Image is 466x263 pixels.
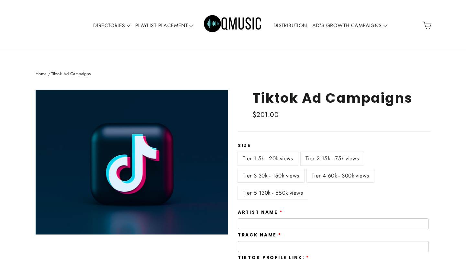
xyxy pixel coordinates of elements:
[310,18,389,33] a: AD'S GROWTH CAMPAIGNS
[252,90,430,106] h1: Tiktok Ad Campaigns
[238,210,283,215] label: Artist Name
[48,71,51,77] span: /
[301,152,364,165] label: Tier 2 15k - 75k views
[133,18,195,33] a: PLAYLIST PLACEMENT
[252,110,279,120] span: $201.00
[36,71,47,77] a: Home
[204,11,262,40] img: Q Music Promotions
[238,152,298,165] label: Tier 1 5k - 20k views
[36,71,430,77] nav: breadcrumbs
[91,18,133,33] a: DIRECTORIES
[238,233,282,238] label: Track Name
[70,6,396,44] div: Primary
[238,143,430,148] label: Size
[238,169,304,182] label: Tier 3 30k - 150k views
[238,255,309,260] label: Tiktok profile link:
[238,186,308,200] label: Tier 5 130k - 650k views
[307,169,374,182] label: Tier 4 60k - 300k views
[271,18,310,33] a: DISTRIBUTION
